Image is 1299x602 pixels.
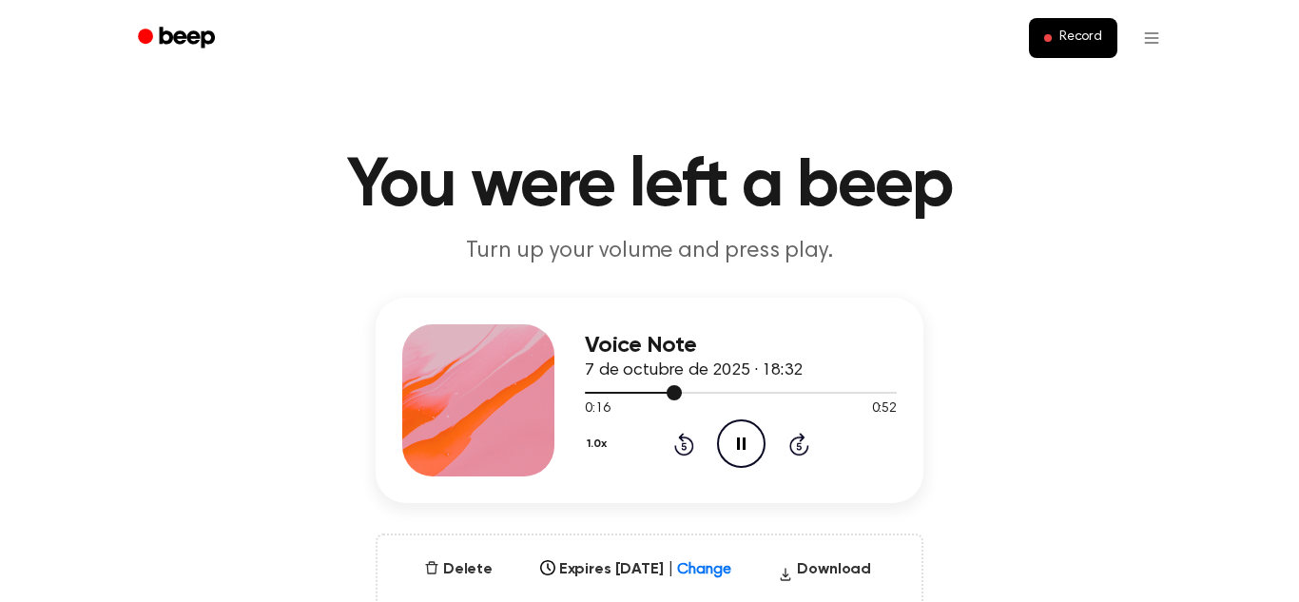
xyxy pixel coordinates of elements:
a: Beep [125,20,232,57]
span: 0:52 [872,399,897,419]
p: Turn up your volume and press play. [284,236,1015,267]
button: Delete [417,558,500,581]
span: Record [1059,29,1102,47]
button: 1.0x [585,428,613,460]
h1: You were left a beep [163,152,1136,221]
button: Open menu [1129,15,1174,61]
button: Download [770,558,879,589]
button: Record [1029,18,1117,58]
h3: Voice Note [585,333,897,359]
span: 7 de octubre de 2025 · 18:32 [585,362,803,379]
span: 0:16 [585,399,610,419]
